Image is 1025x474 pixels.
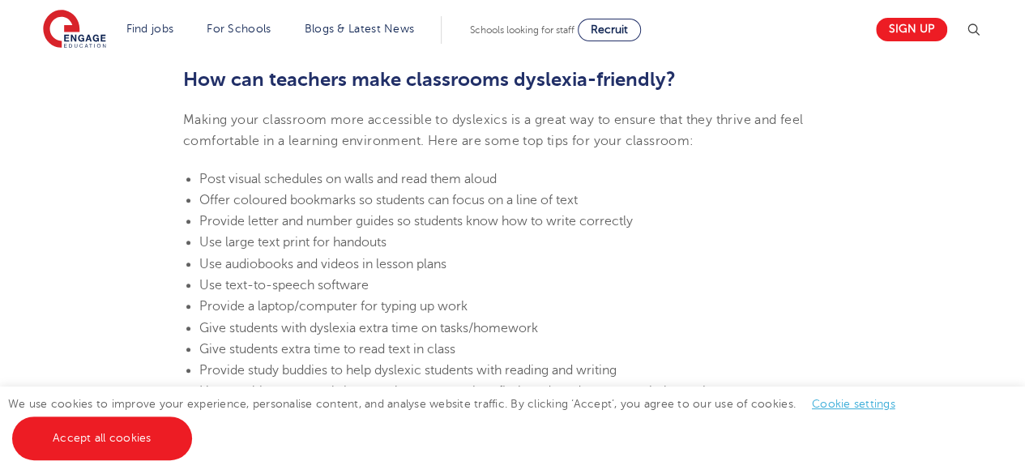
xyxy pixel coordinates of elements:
[199,384,710,399] span: Have multisensory tools in your classroom such as flashcards and puppets to help teach
[199,299,468,314] span: Provide a laptop/computer for typing up work
[43,10,106,50] img: Engage Education
[199,278,369,293] span: Use text-to-speech software
[812,398,895,410] a: Cookie settings
[183,68,676,91] b: How can teachers make classrooms dyslexia-friendly?
[578,19,641,41] a: Recruit
[207,23,271,35] a: For Schools
[305,23,415,35] a: Blogs & Latest News
[126,23,174,35] a: Find jobs
[199,214,633,228] span: Provide letter and number guides so students know how to write correctly
[199,193,578,207] span: Offer coloured bookmarks so students can focus on a line of text
[470,24,574,36] span: Schools looking for staff
[199,172,497,186] span: Post visual schedules on walls and read them aloud
[199,342,455,357] span: Give students extra time to read text in class
[199,321,538,335] span: Give students with dyslexia extra time on tasks/homework
[199,235,387,250] span: Use large text print for handouts
[8,398,912,444] span: We use cookies to improve your experience, personalise content, and analyse website traffic. By c...
[199,363,617,378] span: Provide study buddies to help dyslexic students with reading and writing
[199,257,446,271] span: Use audiobooks and videos in lesson plans
[876,18,947,41] a: Sign up
[183,113,803,148] span: Making your classroom more accessible to dyslexics is a great way to ensure that they thrive and ...
[12,416,192,460] a: Accept all cookies
[591,23,628,36] span: Recruit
